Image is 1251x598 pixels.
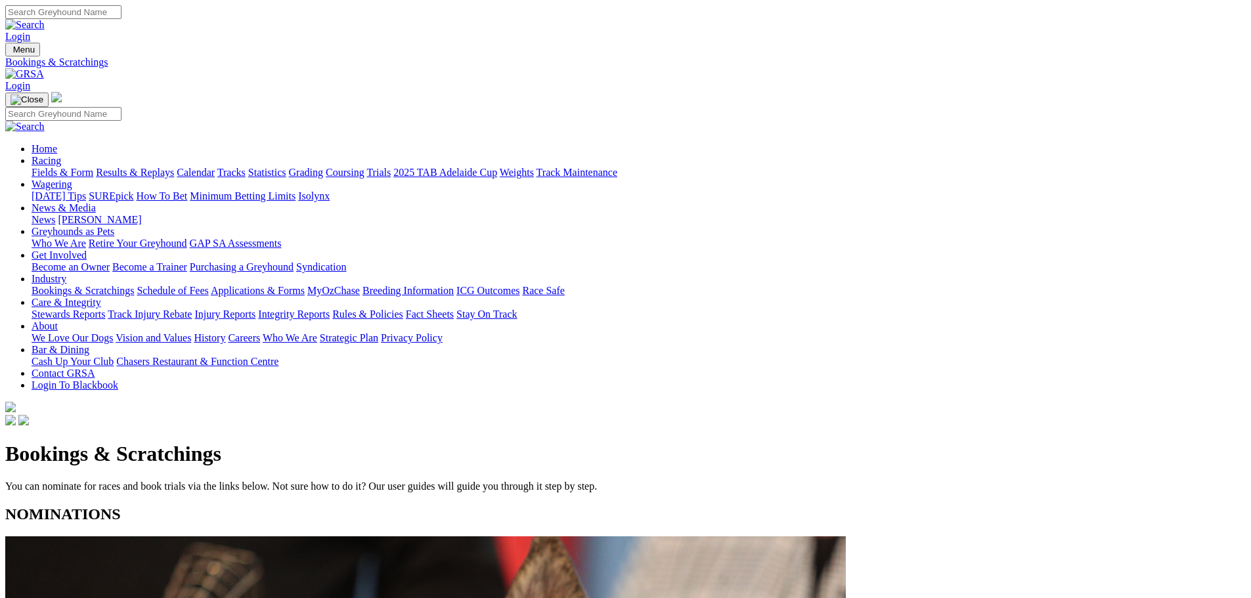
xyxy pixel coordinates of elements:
a: Fields & Form [32,167,93,178]
div: Wagering [32,190,1246,202]
a: Careers [228,332,260,343]
a: Industry [32,273,66,284]
a: Syndication [296,261,346,272]
div: Racing [32,167,1246,179]
div: Greyhounds as Pets [32,238,1246,249]
a: Bookings & Scratchings [5,56,1246,68]
div: Industry [32,285,1246,297]
a: Strategic Plan [320,332,378,343]
a: SUREpick [89,190,133,202]
button: Toggle navigation [5,93,49,107]
a: Stay On Track [456,309,517,320]
button: Toggle navigation [5,43,40,56]
a: Become a Trainer [112,261,187,272]
h1: Bookings & Scratchings [5,442,1246,466]
a: We Love Our Dogs [32,332,113,343]
a: [DATE] Tips [32,190,86,202]
div: About [32,332,1246,344]
a: Vision and Values [116,332,191,343]
a: Login To Blackbook [32,379,118,391]
a: ICG Outcomes [456,285,519,296]
a: Coursing [326,167,364,178]
a: Chasers Restaurant & Function Centre [116,356,278,367]
a: Fact Sheets [406,309,454,320]
p: You can nominate for races and book trials via the links below. Not sure how to do it? Our user g... [5,481,1246,492]
a: MyOzChase [307,285,360,296]
img: logo-grsa-white.png [51,92,62,102]
a: Cash Up Your Club [32,356,114,367]
a: Stewards Reports [32,309,105,320]
a: Racing [32,155,61,166]
a: Become an Owner [32,261,110,272]
a: Who We Are [263,332,317,343]
a: Bar & Dining [32,344,89,355]
a: 2025 TAB Adelaide Cup [393,167,497,178]
a: Track Maintenance [537,167,617,178]
a: Privacy Policy [381,332,443,343]
a: How To Bet [137,190,188,202]
a: Wagering [32,179,72,190]
a: Statistics [248,167,286,178]
a: Login [5,31,30,42]
a: Breeding Information [362,285,454,296]
img: twitter.svg [18,415,29,425]
a: Care & Integrity [32,297,101,308]
a: Retire Your Greyhound [89,238,187,249]
div: Care & Integrity [32,309,1246,320]
a: Calendar [177,167,215,178]
a: Contact GRSA [32,368,95,379]
div: Bar & Dining [32,356,1246,368]
a: Get Involved [32,249,87,261]
a: Track Injury Rebate [108,309,192,320]
img: Search [5,19,45,31]
a: Results & Replays [96,167,174,178]
a: Home [32,143,57,154]
a: History [194,332,225,343]
div: Get Involved [32,261,1246,273]
a: Race Safe [522,285,564,296]
a: Applications & Forms [211,285,305,296]
div: News & Media [32,214,1246,226]
a: Schedule of Fees [137,285,208,296]
a: News [32,214,55,225]
a: Grading [289,167,323,178]
h2: NOMINATIONS [5,505,1246,523]
input: Search [5,107,121,121]
a: Weights [500,167,534,178]
a: Minimum Betting Limits [190,190,296,202]
a: Trials [366,167,391,178]
a: News & Media [32,202,96,213]
a: GAP SA Assessments [190,238,282,249]
img: GRSA [5,68,44,80]
a: Integrity Reports [258,309,330,320]
a: Purchasing a Greyhound [190,261,294,272]
a: Rules & Policies [332,309,403,320]
a: Bookings & Scratchings [32,285,134,296]
a: About [32,320,58,331]
a: Who We Are [32,238,86,249]
a: Isolynx [298,190,330,202]
span: Menu [13,45,35,54]
img: Search [5,121,45,133]
a: [PERSON_NAME] [58,214,141,225]
img: logo-grsa-white.png [5,402,16,412]
a: Login [5,80,30,91]
a: Injury Reports [194,309,255,320]
a: Tracks [217,167,246,178]
img: facebook.svg [5,415,16,425]
img: Close [11,95,43,105]
input: Search [5,5,121,19]
a: Greyhounds as Pets [32,226,114,237]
